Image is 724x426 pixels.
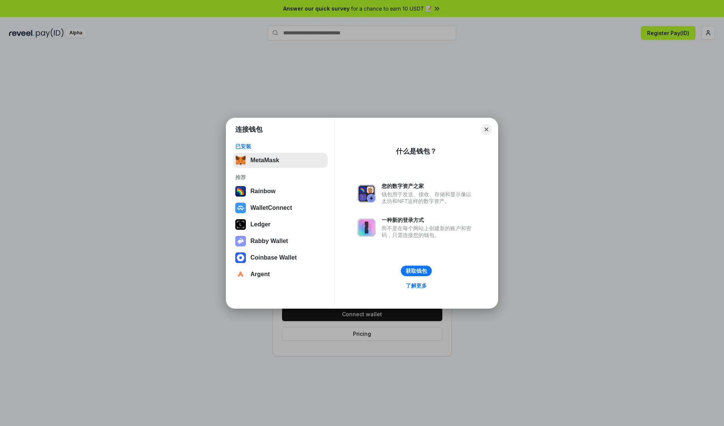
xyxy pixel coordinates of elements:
[235,269,246,280] img: svg+xml,%3Csvg%20width%3D%2228%22%20height%3D%2228%22%20viewBox%3D%220%200%2028%2028%22%20fill%3D...
[382,183,475,189] div: 您的数字资产之家
[250,254,297,261] div: Coinbase Wallet
[235,219,246,230] img: svg+xml,%3Csvg%20xmlns%3D%22http%3A%2F%2Fwww.w3.org%2F2000%2Fsvg%22%20width%3D%2228%22%20height%3...
[235,186,246,197] img: svg+xml,%3Csvg%20width%3D%22120%22%20height%3D%22120%22%20viewBox%3D%220%200%20120%20120%22%20fil...
[235,252,246,263] img: svg+xml,%3Csvg%20width%3D%2228%22%20height%3D%2228%22%20viewBox%3D%220%200%2028%2028%22%20fill%3D...
[406,282,427,289] div: 了解更多
[401,281,431,291] a: 了解更多
[396,147,437,156] div: 什么是钱包？
[235,236,246,246] img: svg+xml,%3Csvg%20xmlns%3D%22http%3A%2F%2Fwww.w3.org%2F2000%2Fsvg%22%20fill%3D%22none%22%20viewBox...
[250,221,270,228] div: Ledger
[233,184,328,199] button: Rainbow
[235,125,262,134] h1: 连接钱包
[382,191,475,205] div: 钱包用于发送、接收、存储和显示像以太坊和NFT这样的数字资产。
[250,157,279,164] div: MetaMask
[235,155,246,166] img: svg+xml,%3Csvg%20fill%3D%22none%22%20height%3D%2233%22%20viewBox%3D%220%200%2035%2033%22%20width%...
[481,124,492,135] button: Close
[233,267,328,282] button: Argent
[233,234,328,249] button: Rabby Wallet
[382,217,475,223] div: 一种新的登录方式
[235,203,246,213] img: svg+xml,%3Csvg%20width%3D%2228%22%20height%3D%2228%22%20viewBox%3D%220%200%2028%2028%22%20fill%3D...
[401,266,432,276] button: 获取钱包
[233,250,328,265] button: Coinbase Wallet
[250,238,288,245] div: Rabby Wallet
[235,174,325,181] div: 推荐
[233,153,328,168] button: MetaMask
[233,200,328,215] button: WalletConnect
[406,268,427,274] div: 获取钱包
[250,188,276,195] div: Rainbow
[250,271,270,278] div: Argent
[250,205,292,211] div: WalletConnect
[357,185,376,203] img: svg+xml,%3Csvg%20xmlns%3D%22http%3A%2F%2Fwww.w3.org%2F2000%2Fsvg%22%20fill%3D%22none%22%20viewBox...
[382,225,475,238] div: 而不是在每个网站上创建新的账户和密码，只需连接您的钱包。
[233,217,328,232] button: Ledger
[357,218,376,237] img: svg+xml,%3Csvg%20xmlns%3D%22http%3A%2F%2Fwww.w3.org%2F2000%2Fsvg%22%20fill%3D%22none%22%20viewBox...
[235,143,325,150] div: 已安装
